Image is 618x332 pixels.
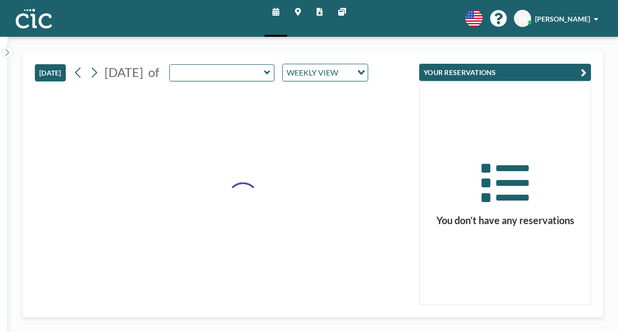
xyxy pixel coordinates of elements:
span: WEEKLY VIEW [285,66,340,79]
span: of [148,65,159,80]
span: [PERSON_NAME] [535,15,590,23]
span: ES [519,14,527,23]
span: [DATE] [105,65,143,79]
button: [DATE] [35,64,66,81]
input: Search for option [341,66,351,79]
button: YOUR RESERVATIONS [419,64,591,81]
img: organization-logo [16,9,52,28]
h3: You don’t have any reservations [420,214,591,227]
div: Search for option [283,64,368,81]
